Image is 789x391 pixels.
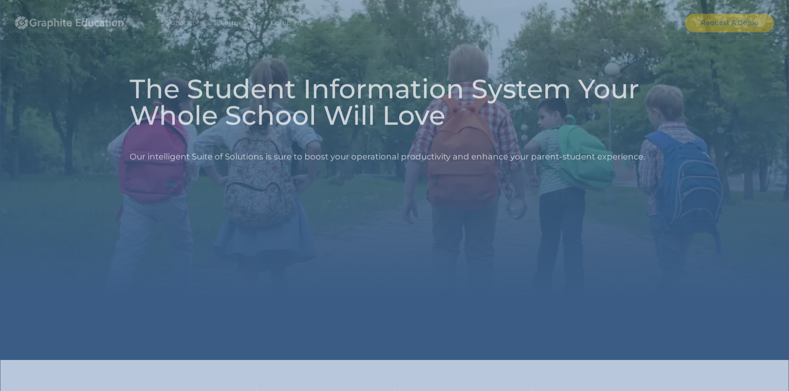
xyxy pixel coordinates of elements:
div: Company [263,6,320,39]
a: home [15,6,139,39]
div: Features [217,17,246,29]
a: Request A Demo [685,14,774,32]
div: Company [271,17,303,29]
div: Solutions [161,17,192,29]
div: Solutions [152,6,208,39]
h1: The Student Information System Your Whole School Will Love [130,75,660,128]
div: Features [208,6,263,39]
div: Request A Demo [701,17,758,29]
p: Our intelligent Suite of Solutions is sure to boost your operational productivity and enhance you... [130,135,645,178]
